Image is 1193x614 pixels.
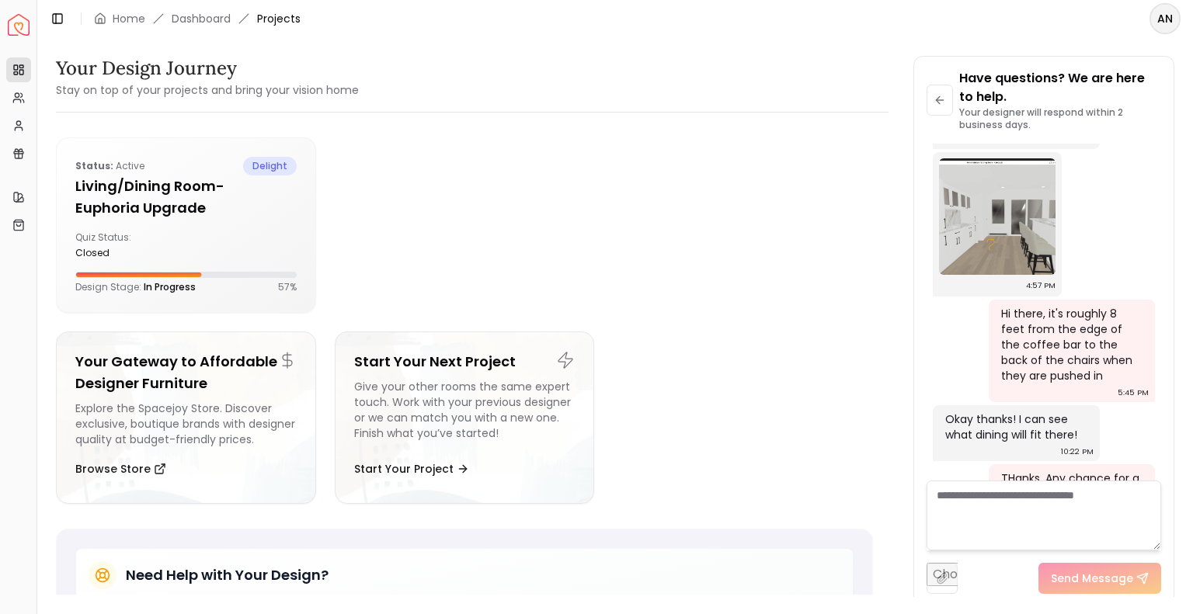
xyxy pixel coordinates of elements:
[278,281,297,293] p: 57 %
[1151,5,1179,33] span: AN
[354,453,469,484] button: Start Your Project
[335,331,595,504] a: Start Your Next ProjectGive your other rooms the same expert touch. Work with your previous desig...
[1118,385,1149,401] div: 5:45 PM
[144,280,196,293] span: In Progress
[8,14,30,36] img: Spacejoy Logo
[75,231,179,259] div: Quiz Status:
[1001,306,1140,383] div: Hi there, it's roughly 8 feet from the edge of the coffee bar to the back of the chairs when they...
[75,351,297,394] h5: Your Gateway to Affordable Designer Furniture
[56,56,359,81] h3: Your Design Journey
[75,401,297,447] div: Explore the Spacejoy Store. Discover exclusive, boutique brands with designer quality at budget-f...
[1061,444,1094,460] div: 10:22 PM
[1026,278,1056,293] div: 4:57 PM
[75,281,196,293] p: Design Stage:
[1150,3,1181,34] button: AN
[75,157,144,175] p: active
[56,331,316,504] a: Your Gateway to Affordable Designer FurnitureExplore the Spacejoy Store. Discover exclusive, bout...
[1001,470,1140,517] div: THanks. Any chance for a draft [DATE] morning Atlantic or Eastern time?
[959,106,1161,131] p: Your designer will respond within 2 business days.
[126,564,329,586] h5: Need Help with Your Design?
[945,411,1084,442] div: Okay thanks! I can see what dining will fit there!
[75,175,297,219] h5: Living/Dining Room- Euphoria Upgrade
[56,82,359,98] small: Stay on top of your projects and bring your vision home
[172,11,231,26] a: Dashboard
[75,159,113,172] b: Status:
[113,11,145,26] a: Home
[354,379,576,447] div: Give your other rooms the same expert touch. Work with your previous designer or we can match you...
[8,14,30,36] a: Spacejoy
[243,157,297,175] span: delight
[257,11,301,26] span: Projects
[939,158,1056,275] img: Chat Image
[75,247,179,259] div: closed
[75,453,166,484] button: Browse Store
[354,351,576,373] h5: Start Your Next Project
[94,11,301,26] nav: breadcrumb
[959,69,1161,106] p: Have questions? We are here to help.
